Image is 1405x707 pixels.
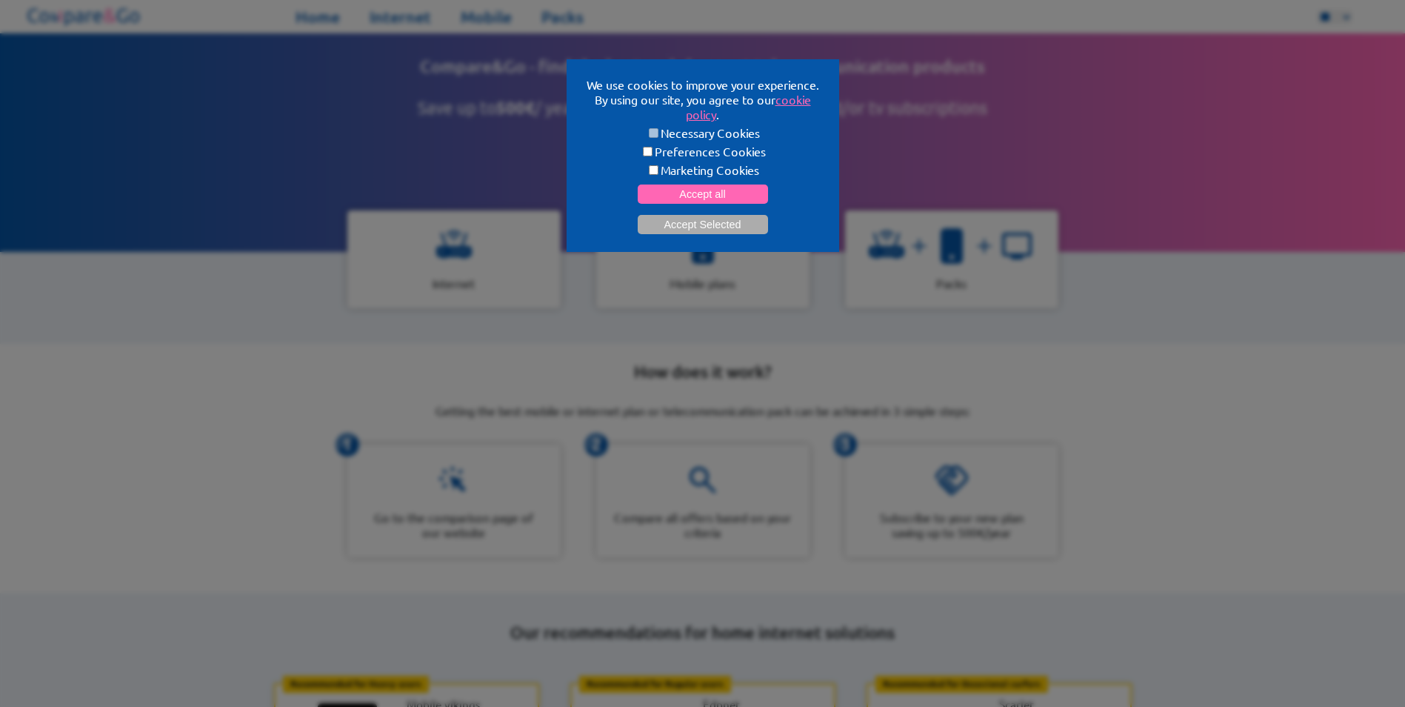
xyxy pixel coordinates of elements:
[584,162,821,177] label: Marketing Cookies
[584,125,821,140] label: Necessary Cookies
[638,215,768,234] button: Accept Selected
[584,77,821,122] p: We use cookies to improve your experience. By using our site, you agree to our .
[649,128,658,138] input: Necessary Cookies
[638,185,768,204] button: Accept all
[584,144,821,159] label: Preferences Cookies
[643,147,653,156] input: Preferences Cookies
[649,165,658,175] input: Marketing Cookies
[686,92,811,122] a: cookie policy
